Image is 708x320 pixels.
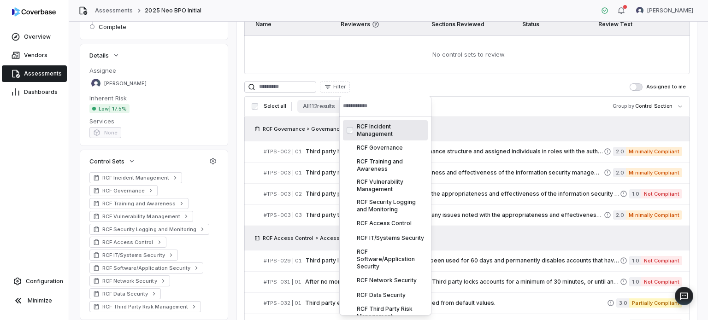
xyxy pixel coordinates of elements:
div: RCF IT/Systems Security [343,231,428,245]
div: RCF Vulnerability Management [343,175,428,196]
div: RCF Data Security [343,288,428,303]
div: RCF Incident Management [343,120,428,140]
div: RCF Network Security [343,273,428,288]
div: RCF Software/Application Security [343,245,428,273]
div: RCF Security Logging and Monitoring [343,196,428,216]
div: RCF Access Control [343,216,428,231]
div: RCF Governance [343,140,428,155]
div: RCF Training and Awareness [343,155,428,175]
